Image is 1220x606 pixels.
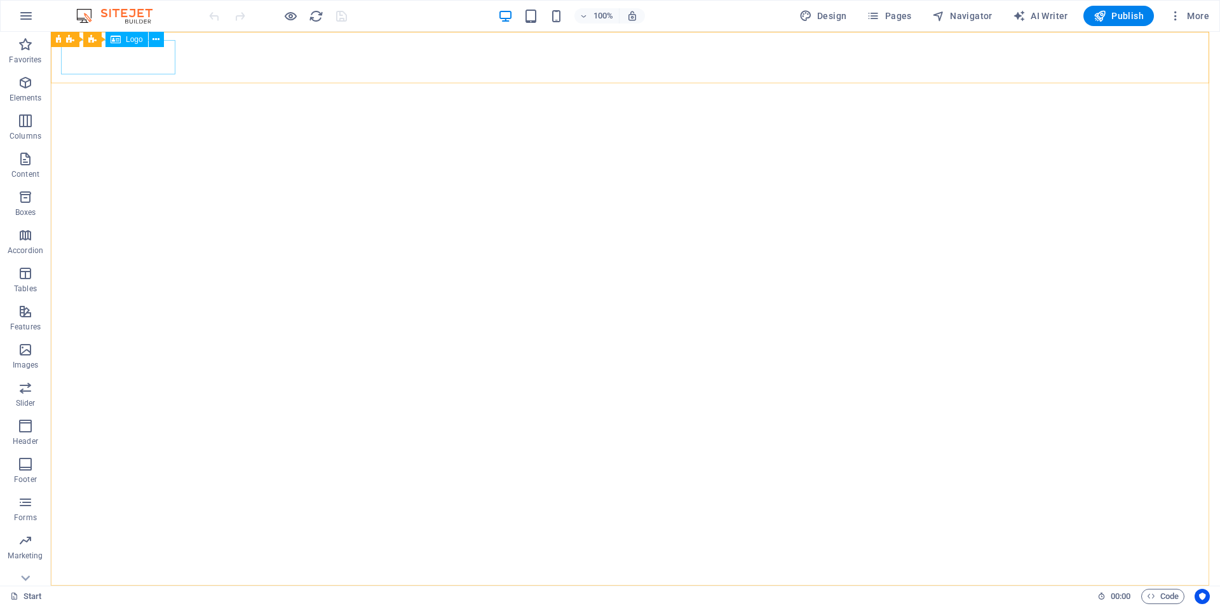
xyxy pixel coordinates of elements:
[574,8,620,24] button: 100%
[1111,589,1130,604] span: 00 00
[1008,6,1073,26] button: AI Writer
[1094,10,1144,22] span: Publish
[14,474,37,485] p: Footer
[1147,589,1179,604] span: Code
[1013,10,1068,22] span: AI Writer
[10,93,42,103] p: Elements
[1120,591,1122,601] span: :
[15,207,36,217] p: Boxes
[1083,6,1154,26] button: Publish
[1169,10,1209,22] span: More
[8,551,43,561] p: Marketing
[11,169,39,179] p: Content
[13,436,38,446] p: Header
[309,9,323,24] i: Reload page
[927,6,998,26] button: Navigator
[126,36,143,43] span: Logo
[16,398,36,408] p: Slider
[593,8,614,24] h6: 100%
[627,10,638,22] i: On resize automatically adjust zoom level to fit chosen device.
[13,360,39,370] p: Images
[10,322,41,332] p: Features
[14,513,37,523] p: Forms
[932,10,993,22] span: Navigator
[799,10,847,22] span: Design
[1097,589,1131,604] h6: Session time
[73,8,168,24] img: Editor Logo
[862,6,916,26] button: Pages
[308,8,323,24] button: reload
[8,245,43,256] p: Accordion
[867,10,911,22] span: Pages
[1141,589,1184,604] button: Code
[1164,6,1214,26] button: More
[1195,589,1210,604] button: Usercentrics
[794,6,852,26] button: Design
[10,131,41,141] p: Columns
[10,589,42,604] a: Click to cancel selection. Double-click to open Pages
[14,284,37,294] p: Tables
[9,55,41,65] p: Favorites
